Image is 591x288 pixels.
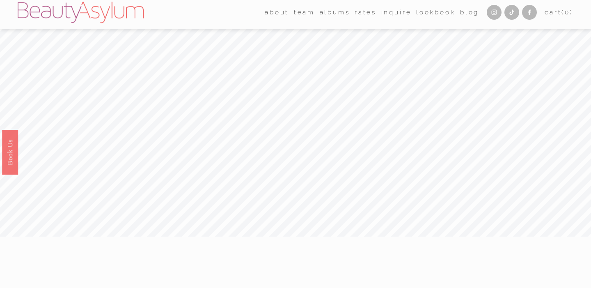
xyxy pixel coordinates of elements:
a: 0 items in cart [545,7,573,18]
span: 0 [565,9,570,16]
img: Beauty Asylum | Bridal Hair &amp; Makeup Charlotte &amp; Atlanta [18,2,144,23]
a: Blog [460,6,479,19]
a: albums [320,6,350,19]
a: Rates [355,6,376,19]
a: Inquire [381,6,412,19]
span: team [294,7,315,18]
a: Book Us [2,129,18,174]
a: folder dropdown [265,6,289,19]
a: TikTok [504,5,519,20]
span: ( ) [561,9,573,16]
a: folder dropdown [294,6,315,19]
a: Facebook [522,5,537,20]
a: Lookbook [416,6,456,19]
a: Instagram [487,5,502,20]
span: about [265,7,289,18]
